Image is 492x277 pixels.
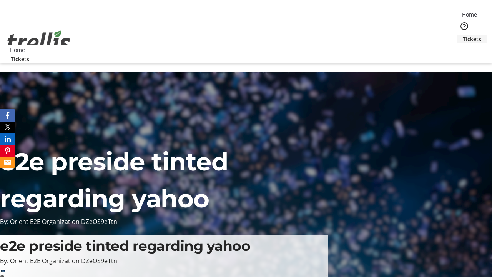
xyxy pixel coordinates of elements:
[463,35,481,43] span: Tickets
[5,55,35,63] a: Tickets
[11,55,29,63] span: Tickets
[10,46,25,54] span: Home
[457,10,482,18] a: Home
[457,18,472,34] button: Help
[5,46,30,54] a: Home
[457,43,472,58] button: Cart
[457,35,487,43] a: Tickets
[5,22,73,60] img: Orient E2E Organization DZeOS9eTtn's Logo
[462,10,477,18] span: Home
